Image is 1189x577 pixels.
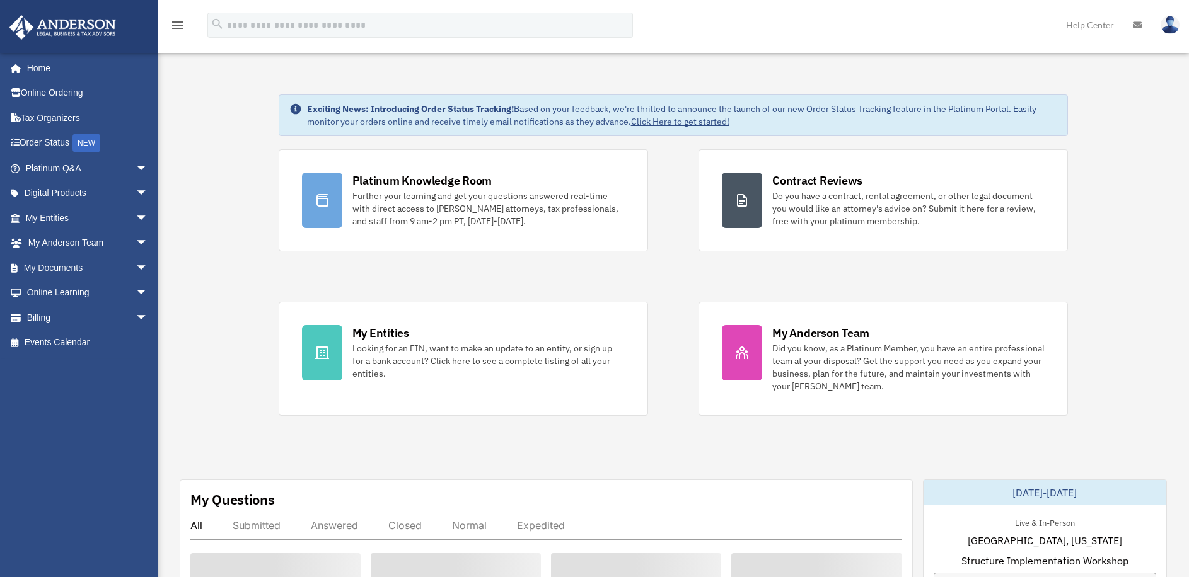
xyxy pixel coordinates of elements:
div: Closed [388,519,422,532]
img: User Pic [1161,16,1180,34]
span: arrow_drop_down [136,156,161,181]
div: My Entities [352,325,409,341]
i: menu [170,18,185,33]
a: Click Here to get started! [631,116,729,127]
div: Did you know, as a Platinum Member, you have an entire professional team at your disposal? Get th... [772,342,1045,392]
div: Live & In-Person [1005,515,1085,528]
span: arrow_drop_down [136,231,161,256]
a: Events Calendar [9,330,167,355]
span: arrow_drop_down [136,280,161,306]
span: arrow_drop_down [136,305,161,331]
span: arrow_drop_down [136,205,161,231]
div: [DATE]-[DATE] [924,480,1167,505]
div: Further your learning and get your questions answered real-time with direct access to [PERSON_NAM... [352,190,625,227]
a: Digital Productsarrow_drop_down [9,181,167,206]
a: Platinum Q&Aarrow_drop_down [9,156,167,181]
strong: Exciting News: Introducing Order Status Tracking! [307,103,514,115]
div: All [190,519,202,532]
span: [GEOGRAPHIC_DATA], [US_STATE] [968,533,1122,548]
div: Looking for an EIN, want to make an update to an entity, or sign up for a bank account? Click her... [352,342,625,380]
a: My Entities Looking for an EIN, want to make an update to an entity, or sign up for a bank accoun... [279,302,648,416]
a: Online Learningarrow_drop_down [9,280,167,306]
div: Normal [452,519,487,532]
div: Based on your feedback, we're thrilled to announce the launch of our new Order Status Tracking fe... [307,103,1058,128]
a: Home [9,55,161,81]
div: Submitted [233,519,281,532]
a: Online Ordering [9,81,167,106]
img: Anderson Advisors Platinum Portal [6,15,120,40]
div: Contract Reviews [772,173,862,188]
div: Do you have a contract, rental agreement, or other legal document you would like an attorney's ad... [772,190,1045,227]
a: Order StatusNEW [9,130,167,156]
div: Platinum Knowledge Room [352,173,492,188]
div: My Anderson Team [772,325,869,341]
a: My Anderson Team Did you know, as a Platinum Member, you have an entire professional team at your... [699,302,1068,416]
i: search [211,17,224,31]
a: menu [170,22,185,33]
a: My Anderson Teamarrow_drop_down [9,231,167,256]
div: Expedited [517,519,565,532]
a: My Documentsarrow_drop_down [9,255,167,280]
a: Billingarrow_drop_down [9,305,167,330]
span: arrow_drop_down [136,255,161,281]
a: My Entitiesarrow_drop_down [9,205,167,231]
div: My Questions [190,490,275,509]
div: Answered [311,519,358,532]
a: Tax Organizers [9,105,167,130]
a: Contract Reviews Do you have a contract, rental agreement, or other legal document you would like... [699,149,1068,251]
span: arrow_drop_down [136,181,161,207]
a: Platinum Knowledge Room Further your learning and get your questions answered real-time with dire... [279,149,648,251]
span: Structure Implementation Workshop [961,553,1128,568]
div: NEW [72,134,100,152]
